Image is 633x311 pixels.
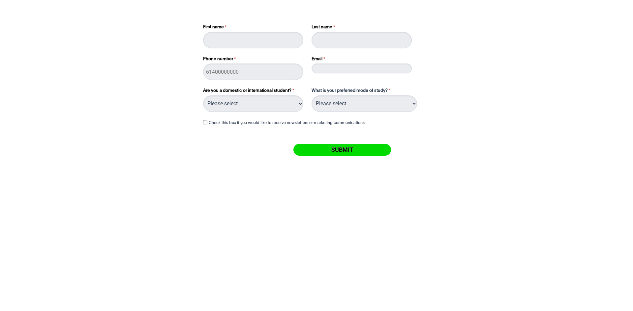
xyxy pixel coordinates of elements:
label: Email [312,56,413,64]
label: First name [203,24,305,32]
label: Are you a domestic or international student? [203,88,305,95]
select: What is your preferred mode of study? [312,95,417,112]
input: Last name [312,32,412,48]
input: Phone number [203,64,303,80]
label: Check this box if you would like to receive newsletters or marketing communications. [209,120,366,125]
select: Are you a domestic or international student? [203,95,303,112]
label: Phone number [203,56,305,64]
span: What is your preferred mode of study? [312,89,388,93]
input: Submit [293,144,391,156]
input: First name [203,32,303,48]
input: Email [312,64,412,73]
label: Last name [312,24,413,32]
